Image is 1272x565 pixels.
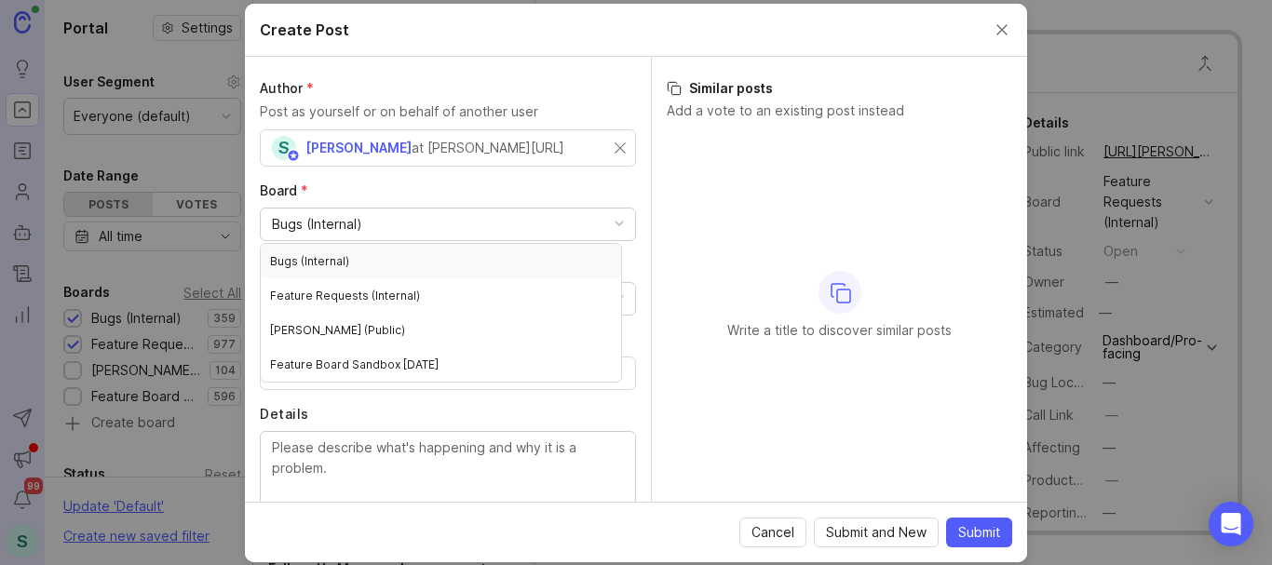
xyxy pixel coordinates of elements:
button: Submit and New [814,518,939,547]
button: Submit [946,518,1012,547]
span: Submit [958,523,1000,542]
span: Author (required) [260,80,314,96]
div: [PERSON_NAME] (Public) [261,313,621,347]
h3: Similar posts [667,79,1012,98]
img: member badge [287,148,301,162]
button: Close create post modal [992,20,1012,40]
button: Cancel [739,518,806,547]
p: Add a vote to an existing post instead [667,101,1012,120]
div: Feature Requests (Internal) [261,278,621,313]
h2: Create Post [260,19,349,41]
div: Bugs (Internal) [261,244,621,278]
div: at [PERSON_NAME][URL] [412,138,564,158]
span: Cancel [751,523,794,542]
span: Submit and New [826,523,927,542]
span: [PERSON_NAME] [305,140,412,155]
p: Write a title to discover similar posts [727,321,952,340]
div: Feature Board Sandbox [DATE] [261,347,621,382]
div: Bugs (Internal) [272,214,362,235]
div: Open Intercom Messenger [1209,502,1253,546]
span: Board (required) [260,182,308,198]
div: S [272,136,296,160]
p: Post as yourself or on behalf of another user [260,101,636,122]
label: Details [260,405,636,424]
